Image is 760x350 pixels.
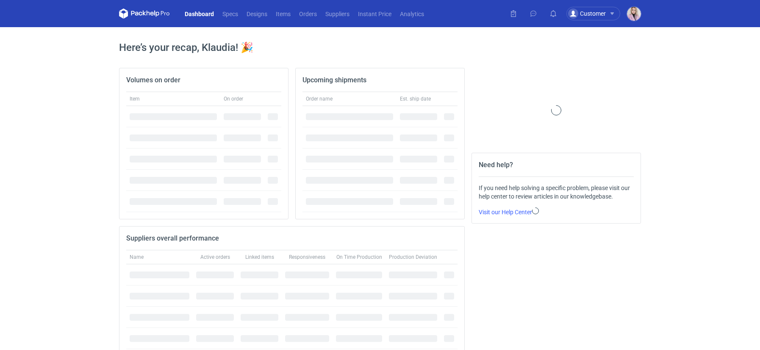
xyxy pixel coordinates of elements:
h2: Suppliers overall performance [126,233,219,244]
button: Customer [566,7,627,20]
span: On order [224,95,243,102]
a: Dashboard [180,8,218,19]
h1: Here’s your recap, Klaudia! 🎉 [119,41,641,54]
h2: Need help? [479,160,513,170]
h2: Upcoming shipments [302,75,366,85]
a: Items [272,8,295,19]
a: Instant Price [354,8,396,19]
a: Suppliers [321,8,354,19]
span: Est. ship date [400,95,431,102]
a: Specs [218,8,242,19]
h2: Volumes on order [126,75,180,85]
a: Orders [295,8,321,19]
svg: Packhelp Pro [119,8,170,19]
img: Klaudia Wiśniewska [627,7,641,21]
span: Linked items [245,254,274,260]
div: Customer [568,8,606,19]
a: Visit our Help Center [479,209,539,216]
span: Item [130,95,140,102]
span: Order name [306,95,333,102]
span: Production Deviation [389,254,437,260]
a: Designs [242,8,272,19]
div: If you need help solving a specific problem, please visit our help center to review articles in o... [479,184,634,201]
a: Analytics [396,8,428,19]
span: On Time Production [336,254,382,260]
span: Responsiveness [289,254,325,260]
span: Name [130,254,144,260]
span: Active orders [200,254,230,260]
